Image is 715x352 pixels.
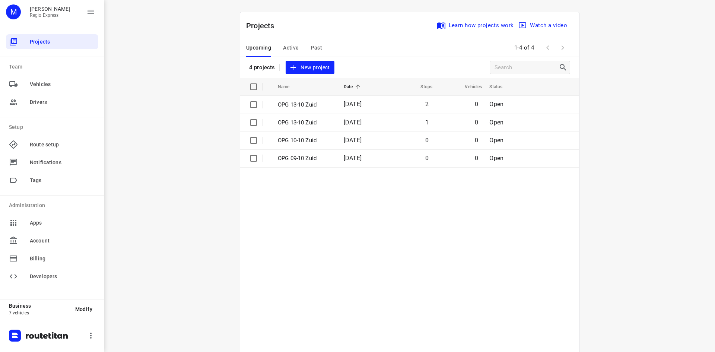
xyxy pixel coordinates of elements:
span: Tags [30,177,95,184]
span: Date [344,82,363,91]
button: Modify [69,302,98,316]
span: Status [489,82,512,91]
span: 0 [425,137,429,144]
span: Apps [30,219,95,227]
div: Billing [6,251,98,266]
span: 0 [475,101,478,108]
span: Account [30,237,95,245]
span: 1 [425,119,429,126]
p: Max Bisseling [30,6,70,12]
p: Team [9,63,98,71]
div: Developers [6,269,98,284]
span: Open [489,119,503,126]
p: OPG 09-10 Zuid [278,154,333,163]
span: Upcoming [246,43,271,53]
div: Vehicles [6,77,98,92]
span: Modify [75,306,92,312]
span: 0 [425,155,429,162]
span: Drivers [30,98,95,106]
div: Tags [6,173,98,188]
p: OPG 10-10 Zuid [278,136,333,145]
span: Active [283,43,299,53]
span: New project [290,63,330,72]
span: Projects [30,38,95,46]
div: Drivers [6,95,98,110]
div: Projects [6,34,98,49]
input: Search projects [495,62,559,73]
span: [DATE] [344,137,362,144]
span: [DATE] [344,119,362,126]
span: Developers [30,273,95,280]
span: 0 [475,155,478,162]
p: OPG 13-10 Zuid [278,118,333,127]
span: 0 [475,137,478,144]
p: 7 vehicles [9,310,69,315]
span: Open [489,155,503,162]
div: Apps [6,215,98,230]
span: 2 [425,101,429,108]
span: Previous Page [540,40,555,55]
span: Open [489,137,503,144]
div: Notifications [6,155,98,170]
button: New project [286,61,334,74]
p: Regio Express [30,13,70,18]
p: 4 projects [249,64,275,71]
p: Projects [246,20,280,31]
span: Route setup [30,141,95,149]
p: Administration [9,202,98,209]
span: Notifications [30,159,95,167]
div: Route setup [6,137,98,152]
p: Setup [9,123,98,131]
span: Vehicles [30,80,95,88]
p: Business [9,303,69,309]
span: [DATE] [344,155,362,162]
div: Search [559,63,570,72]
span: Name [278,82,299,91]
span: Next Page [555,40,570,55]
div: M [6,4,21,19]
span: Open [489,101,503,108]
span: Past [311,43,322,53]
div: Account [6,233,98,248]
span: Vehicles [455,82,482,91]
span: Billing [30,255,95,263]
span: [DATE] [344,101,362,108]
span: 0 [475,119,478,126]
span: Stops [411,82,432,91]
p: OPG 13-10 Zuid [278,101,333,109]
span: 1-4 of 4 [511,40,537,56]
